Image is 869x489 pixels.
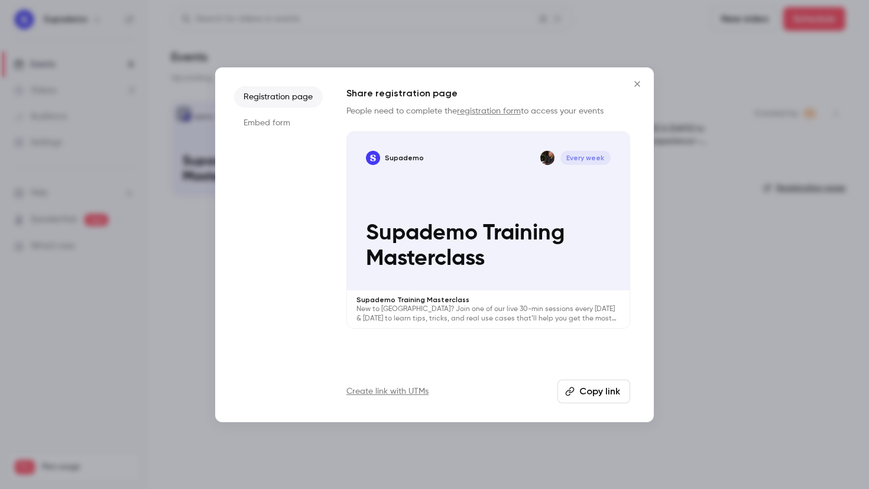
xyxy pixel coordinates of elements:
button: Close [625,72,649,96]
p: People need to complete the to access your events [346,105,630,117]
a: registration form [457,107,521,115]
img: Supademo Training Masterclass [366,151,380,165]
button: Copy link [557,380,630,403]
li: Registration page [234,86,323,108]
li: Embed form [234,112,323,134]
span: Every week [560,151,611,165]
p: New to [GEOGRAPHIC_DATA]? Join one of our live 30-min sessions every [DATE] & [DATE] to learn tip... [356,305,620,323]
h1: Share registration page [346,86,630,101]
p: Supademo Training Masterclass [366,221,611,272]
p: Supademo Training Masterclass [356,295,620,305]
a: Create link with UTMs [346,386,429,397]
img: Paulina Staszuk [540,151,555,165]
p: Supademo [385,153,424,163]
a: Supademo Training MasterclassSupademoPaulina StaszukEvery weekSupademo Training MasterclassSupade... [346,131,630,329]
